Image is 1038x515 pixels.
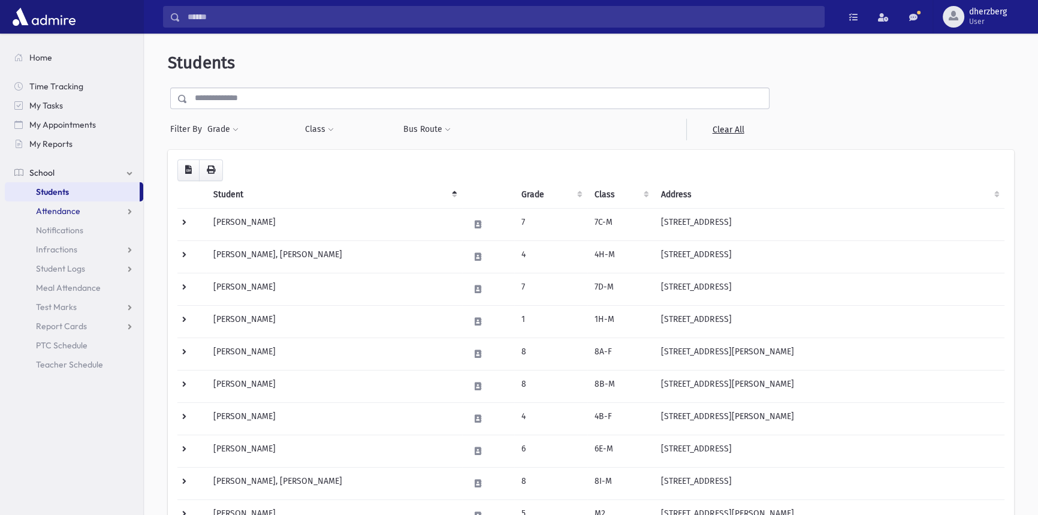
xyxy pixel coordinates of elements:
td: 8B-M [587,370,654,402]
button: Class [304,119,334,140]
a: Time Tracking [5,77,143,96]
td: [PERSON_NAME] [206,402,462,435]
span: Teacher Schedule [36,359,103,370]
span: Time Tracking [29,81,83,92]
td: [STREET_ADDRESS][PERSON_NAME] [654,402,1004,435]
span: Meal Attendance [36,282,101,293]
td: [PERSON_NAME] [206,338,462,370]
a: PTC Schedule [5,336,143,355]
td: [PERSON_NAME] [206,435,462,467]
td: 7C-M [587,208,654,240]
td: [PERSON_NAME] [206,370,462,402]
span: Students [168,53,235,73]
span: My Tasks [29,100,63,111]
td: [PERSON_NAME], [PERSON_NAME] [206,467,462,499]
td: 7 [514,208,587,240]
a: Infractions [5,240,143,259]
td: [STREET_ADDRESS][PERSON_NAME] [654,370,1004,402]
td: 8 [514,467,587,499]
td: 4H-M [587,240,654,273]
td: 1 [514,305,587,338]
th: Class: activate to sort column ascending [587,181,654,209]
span: Filter By [170,123,207,135]
td: [PERSON_NAME] [206,273,462,305]
a: Home [5,48,143,67]
td: [PERSON_NAME], [PERSON_NAME] [206,240,462,273]
th: Student: activate to sort column descending [206,181,462,209]
button: Bus Route [403,119,451,140]
td: 8I-M [587,467,654,499]
td: [PERSON_NAME] [206,305,462,338]
td: 7 [514,273,587,305]
span: Test Marks [36,302,77,312]
th: Grade: activate to sort column ascending [514,181,587,209]
td: [STREET_ADDRESS] [654,240,1004,273]
th: Address: activate to sort column ascending [654,181,1004,209]
td: [STREET_ADDRESS] [654,273,1004,305]
td: 4B-F [587,402,654,435]
a: Meal Attendance [5,278,143,297]
td: 4 [514,402,587,435]
a: My Reports [5,134,143,153]
td: [PERSON_NAME] [206,208,462,240]
span: Students [36,186,69,197]
span: Report Cards [36,321,87,332]
span: My Appointments [29,119,96,130]
td: 1H-M [587,305,654,338]
a: My Tasks [5,96,143,115]
span: School [29,167,55,178]
span: My Reports [29,138,73,149]
a: Attendance [5,201,143,221]
td: [STREET_ADDRESS] [654,467,1004,499]
a: Clear All [686,119,770,140]
td: 6E-M [587,435,654,467]
span: Student Logs [36,263,85,274]
td: 4 [514,240,587,273]
td: 6 [514,435,587,467]
span: User [969,17,1007,26]
span: Infractions [36,244,77,255]
a: Test Marks [5,297,143,317]
span: PTC Schedule [36,340,87,351]
span: Home [29,52,52,63]
a: Students [5,182,140,201]
td: [STREET_ADDRESS] [654,305,1004,338]
td: 8 [514,338,587,370]
a: Report Cards [5,317,143,336]
td: [STREET_ADDRESS][PERSON_NAME] [654,338,1004,370]
img: AdmirePro [10,5,79,29]
td: 8A-F [587,338,654,370]
input: Search [180,6,824,28]
button: CSV [177,159,200,181]
a: Student Logs [5,259,143,278]
span: Notifications [36,225,83,236]
button: Grade [207,119,239,140]
span: Attendance [36,206,80,216]
a: My Appointments [5,115,143,134]
td: [STREET_ADDRESS] [654,435,1004,467]
span: dherzberg [969,7,1007,17]
td: [STREET_ADDRESS] [654,208,1004,240]
td: 7D-M [587,273,654,305]
a: Teacher Schedule [5,355,143,374]
td: 8 [514,370,587,402]
a: Notifications [5,221,143,240]
button: Print [199,159,223,181]
a: School [5,163,143,182]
